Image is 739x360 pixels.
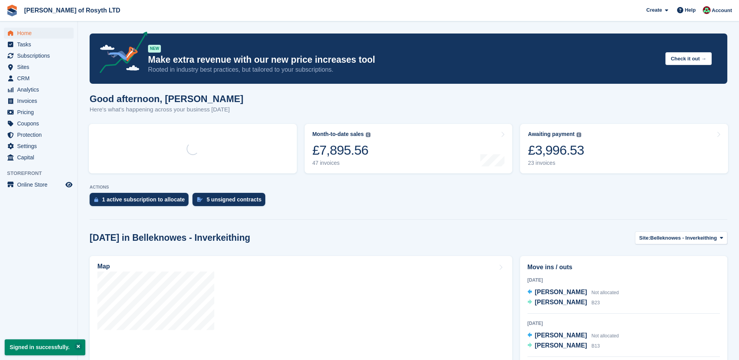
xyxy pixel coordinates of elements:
button: Site: Belleknowes - Inverkeithing [635,231,727,244]
img: price-adjustments-announcement-icon-8257ccfd72463d97f412b2fc003d46551f7dbcb40ab6d574587a9cd5c0d94... [93,32,148,76]
div: 23 invoices [528,160,584,166]
div: Awaiting payment [528,131,575,138]
span: Coupons [17,118,64,129]
span: Online Store [17,179,64,190]
img: icon-info-grey-7440780725fd019a000dd9b08b2336e03edf1995a4989e88bcd33f0948082b44.svg [577,132,581,137]
h2: Map [97,263,110,270]
img: Anne Thomson [703,6,711,14]
span: Subscriptions [17,50,64,61]
a: menu [4,28,74,39]
a: [PERSON_NAME] of Rosyth LTD [21,4,123,17]
span: Storefront [7,169,78,177]
img: stora-icon-8386f47178a22dfd0bd8f6a31ec36ba5ce8667c1dd55bd0f319d3a0aa187defe.svg [6,5,18,16]
span: CRM [17,73,64,84]
span: [PERSON_NAME] [535,289,587,295]
a: menu [4,73,74,84]
img: contract_signature_icon-13c848040528278c33f63329250d36e43548de30e8caae1d1a13099fd9432cc5.svg [197,197,203,202]
p: ACTIONS [90,185,727,190]
a: [PERSON_NAME] Not allocated [527,331,619,341]
a: Awaiting payment £3,996.53 23 invoices [520,124,728,173]
a: Month-to-date sales £7,895.56 47 invoices [305,124,513,173]
span: [PERSON_NAME] [535,332,587,339]
span: Not allocated [591,290,619,295]
a: menu [4,118,74,129]
a: [PERSON_NAME] Not allocated [527,288,619,298]
div: [DATE] [527,320,720,327]
span: Protection [17,129,64,140]
span: Pricing [17,107,64,118]
a: menu [4,39,74,50]
span: Capital [17,152,64,163]
span: [PERSON_NAME] [535,342,587,349]
img: icon-info-grey-7440780725fd019a000dd9b08b2336e03edf1995a4989e88bcd33f0948082b44.svg [366,132,370,137]
span: Account [712,7,732,14]
div: 47 invoices [312,160,370,166]
img: active_subscription_to_allocate_icon-d502201f5373d7db506a760aba3b589e785aa758c864c3986d89f69b8ff3... [94,197,98,202]
span: Sites [17,62,64,72]
a: menu [4,152,74,163]
span: Settings [17,141,64,152]
p: Signed in successfully. [5,339,85,355]
button: Check it out → [665,52,712,65]
span: Create [646,6,662,14]
a: menu [4,62,74,72]
div: [DATE] [527,277,720,284]
a: [PERSON_NAME] B13 [527,341,600,351]
a: [PERSON_NAME] B23 [527,298,600,308]
span: Help [685,6,696,14]
span: Home [17,28,64,39]
span: Invoices [17,95,64,106]
div: Month-to-date sales [312,131,364,138]
a: 5 unsigned contracts [192,193,269,210]
span: Tasks [17,39,64,50]
div: £3,996.53 [528,142,584,158]
a: menu [4,141,74,152]
a: Preview store [64,180,74,189]
div: £7,895.56 [312,142,370,158]
a: menu [4,84,74,95]
a: menu [4,107,74,118]
a: menu [4,95,74,106]
a: menu [4,50,74,61]
span: Not allocated [591,333,619,339]
span: [PERSON_NAME] [535,299,587,305]
span: B23 [591,300,600,305]
h2: Move ins / outs [527,263,720,272]
a: 1 active subscription to allocate [90,193,192,210]
h1: Good afternoon, [PERSON_NAME] [90,94,243,104]
span: Belleknowes - Inverkeithing [650,234,717,242]
div: 1 active subscription to allocate [102,196,185,203]
div: 5 unsigned contracts [206,196,261,203]
h2: [DATE] in Belleknowes - Inverkeithing [90,233,250,243]
span: B13 [591,343,600,349]
a: menu [4,179,74,190]
span: Site: [639,234,650,242]
p: Make extra revenue with our new price increases tool [148,54,659,65]
a: menu [4,129,74,140]
p: Here's what's happening across your business [DATE] [90,105,243,114]
p: Rooted in industry best practices, but tailored to your subscriptions. [148,65,659,74]
div: NEW [148,45,161,53]
span: Analytics [17,84,64,95]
